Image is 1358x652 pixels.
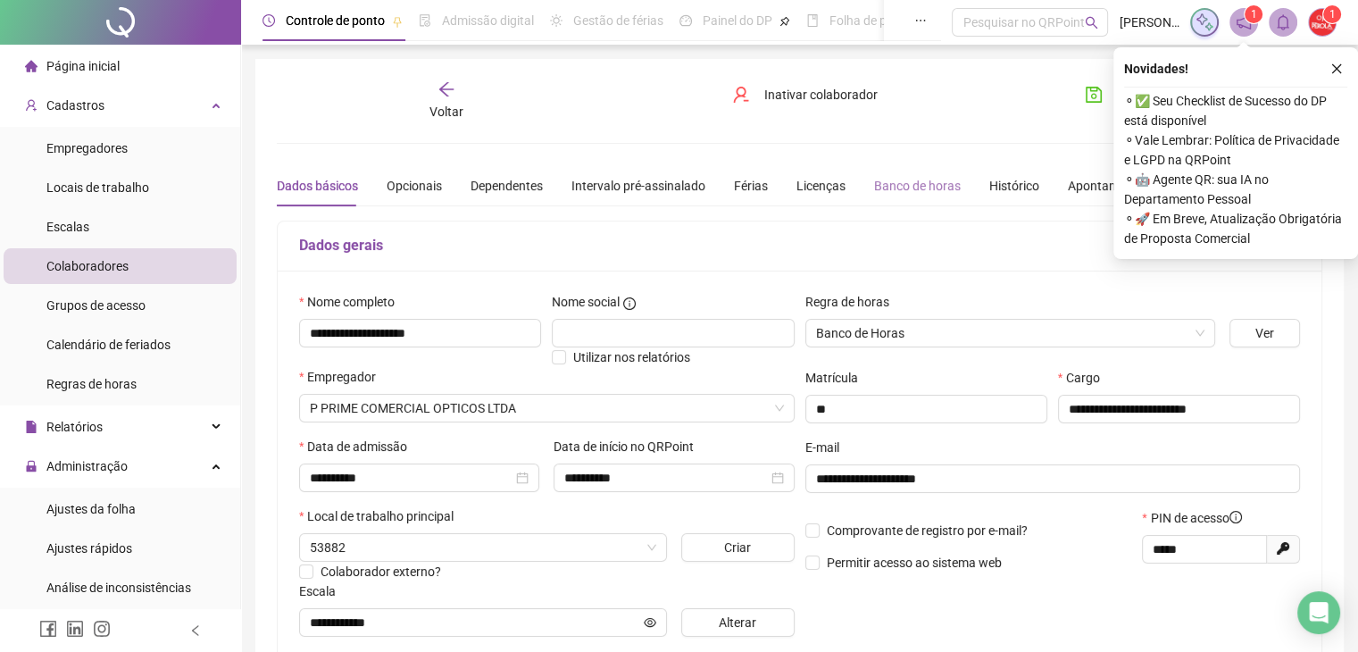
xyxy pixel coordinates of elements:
[1297,591,1340,634] div: Open Intercom Messenger
[46,420,103,434] span: Relatórios
[644,616,656,629] span: eye
[286,13,385,28] span: Controle de ponto
[1236,14,1252,30] span: notification
[25,99,37,112] span: user-add
[189,624,202,637] span: left
[1068,176,1151,196] div: Apontamentos
[1275,14,1291,30] span: bell
[552,292,620,312] span: Nome social
[816,320,1204,347] span: Banco de Horas
[796,176,846,196] div: Licenças
[827,556,1002,570] span: Permitir acesso ao sistema web
[46,502,136,516] span: Ajustes da folha
[46,220,89,234] span: Escalas
[1124,91,1347,130] span: ⚬ ✅ Seu Checklist de Sucesso do DP está disponível
[46,98,104,113] span: Cadastros
[719,613,756,632] span: Alterar
[1124,130,1347,170] span: ⚬ Vale Lembrar: Política de Privacidade e LGPD na QRPoint
[732,86,750,104] span: user-delete
[1195,13,1214,32] img: sparkle-icon.fc2bf0ac1784a2077858766a79e2daf3.svg
[321,564,441,579] span: Colaborador externo?
[1251,8,1257,21] span: 1
[1071,80,1165,109] button: Salvar
[46,338,171,352] span: Calendário de feriados
[829,13,944,28] span: Folha de pagamento
[392,16,403,27] span: pushpin
[1245,5,1262,23] sup: 1
[914,14,927,27] span: ellipsis
[46,59,120,73] span: Página inicial
[1229,319,1300,347] button: Ver
[442,13,534,28] span: Admissão digital
[299,367,387,387] label: Empregador
[299,581,347,601] label: Escala
[299,292,406,312] label: Nome completo
[550,14,562,27] span: sun
[805,368,870,388] label: Matrícula
[437,80,455,98] span: arrow-left
[1119,13,1179,32] span: [PERSON_NAME]
[310,534,656,561] span: 53882
[277,176,358,196] div: Dados básicos
[719,80,891,109] button: Inativar colaborador
[46,141,128,155] span: Empregadores
[1058,368,1112,388] label: Cargo
[46,298,146,313] span: Grupos de acesso
[262,14,275,27] span: clock-circle
[46,259,129,273] span: Colaboradores
[1124,59,1188,79] span: Novidades !
[805,438,851,457] label: E-mail
[989,176,1039,196] div: Histórico
[39,620,57,638] span: facebook
[571,176,705,196] div: Intervalo pré-assinalado
[25,60,37,72] span: home
[724,538,751,557] span: Criar
[681,533,795,562] button: Criar
[471,176,543,196] div: Dependentes
[874,176,961,196] div: Banco de horas
[703,13,772,28] span: Painel do DP
[623,297,636,310] span: info-circle
[681,608,795,637] button: Alterar
[299,235,1300,256] h5: Dados gerais
[25,460,37,472] span: lock
[1330,63,1343,75] span: close
[1323,5,1341,23] sup: Atualize o seu contato no menu Meus Dados
[1124,170,1347,209] span: ⚬ 🤖 Agente QR: sua IA no Departamento Pessoal
[299,437,419,456] label: Data de admissão
[299,506,465,526] label: Local de trabalho principal
[1229,511,1242,523] span: info-circle
[419,14,431,27] span: file-done
[1151,508,1242,528] span: PIN de acesso
[387,176,442,196] div: Opcionais
[46,541,132,556] span: Ajustes rápidos
[806,14,819,27] span: book
[1329,8,1336,21] span: 1
[805,292,901,312] label: Regra de horas
[25,421,37,433] span: file
[679,14,692,27] span: dashboard
[734,176,768,196] div: Férias
[764,85,878,104] span: Inativar colaborador
[310,395,784,422] span: P PRIME COMERCIAL OPTICOS LTDA
[573,13,663,28] span: Gestão de férias
[93,620,111,638] span: instagram
[827,523,1028,538] span: Comprovante de registro por e-mail?
[1085,16,1098,29] span: search
[66,620,84,638] span: linkedin
[1085,86,1103,104] span: save
[46,581,191,595] span: Análise de inconsistências
[429,104,463,119] span: Voltar
[1124,209,1347,248] span: ⚬ 🚀 Em Breve, Atualização Obrigatória de Proposta Comercial
[1255,323,1274,343] span: Ver
[46,377,137,391] span: Regras de horas
[1309,9,1336,36] img: 67733
[573,350,690,364] span: Utilizar nos relatórios
[779,16,790,27] span: pushpin
[46,459,128,473] span: Administração
[46,180,149,195] span: Locais de trabalho
[554,437,705,456] label: Data de início no QRPoint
